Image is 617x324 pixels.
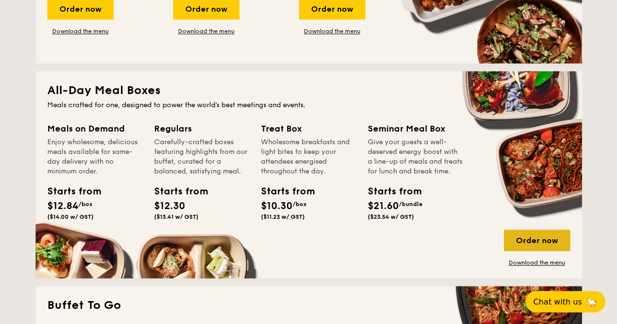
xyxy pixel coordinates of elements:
div: Starts from [368,184,412,199]
a: Download the menu [299,27,365,35]
div: Starts from [47,184,91,199]
div: Give your guests a well-deserved energy boost with a line-up of meals and treats for lunch and br... [368,137,463,176]
div: Treat Box [261,122,356,135]
span: ($11.23 w/ GST) [261,213,305,220]
span: /box [79,201,93,208]
div: Regulars [154,122,249,135]
div: Enjoy wholesome, delicious meals available for same-day delivery with no minimum order. [47,137,142,176]
span: $21.60 [368,200,399,212]
div: Wholesome breakfasts and light bites to keep your attendees energised throughout the day. [261,137,356,176]
div: Seminar Meal Box [368,122,463,135]
span: $12.84 [47,200,79,212]
h2: Buffet To Go [47,298,570,313]
a: Download the menu [173,27,239,35]
div: Meals crafted for one, designed to power the world's best meetings and events. [47,100,570,110]
span: $10.30 [261,200,293,212]
a: Download the menu [504,259,570,267]
span: ($14.00 w/ GST) [47,213,94,220]
span: 🦙 [586,296,597,307]
button: Chat with us🦙 [525,291,605,312]
span: /bundle [399,201,422,208]
span: $12.30 [154,200,185,212]
span: ($23.54 w/ GST) [368,213,414,220]
div: Carefully-crafted boxes featuring highlights from our buffet, curated for a balanced, satisfying ... [154,137,249,176]
div: Order now [504,229,570,251]
span: Chat with us [533,297,582,306]
h2: All-Day Meal Boxes [47,83,570,98]
div: Meals on Demand [47,122,142,135]
span: /box [293,201,307,208]
a: Download the menu [47,27,114,35]
div: Starts from [154,184,198,199]
div: Starts from [261,184,305,199]
span: ($13.41 w/ GST) [154,213,199,220]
